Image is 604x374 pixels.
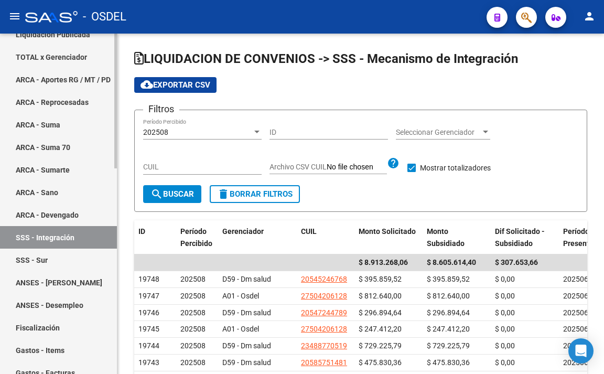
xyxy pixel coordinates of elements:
[427,275,470,283] span: $ 395.859,52
[217,188,230,200] mat-icon: delete
[359,292,402,300] span: $ 812.640,00
[180,275,206,283] span: 202508
[180,341,206,350] span: 202508
[143,102,179,116] h3: Filtros
[134,220,176,266] datatable-header-cell: ID
[359,258,408,266] span: $ 8.913.268,06
[563,341,588,350] span: 202506
[359,275,402,283] span: $ 395.859,52
[301,275,347,283] span: 20545246768
[141,80,210,90] span: Exportar CSV
[427,341,470,350] span: $ 729.225,79
[359,325,402,333] span: $ 247.412,20
[420,162,491,174] span: Mostrar totalizadores
[222,325,259,333] span: A01 - Osdel
[222,227,264,236] span: Gerenciador
[222,308,271,317] span: D59 - Dm salud
[301,325,347,333] span: 27504206128
[269,163,327,171] span: Archivo CSV CUIL
[359,341,402,350] span: $ 729.225,79
[563,292,588,300] span: 202506
[210,185,300,203] button: Borrar Filtros
[180,325,206,333] span: 202508
[138,325,159,333] span: 19745
[180,308,206,317] span: 202508
[495,358,515,367] span: $ 0,00
[138,308,159,317] span: 19746
[427,292,470,300] span: $ 812.640,00
[138,358,159,367] span: 19743
[222,358,271,367] span: D59 - Dm salud
[180,227,212,248] span: Período Percibido
[495,275,515,283] span: $ 0,00
[301,308,347,317] span: 20547244789
[138,292,159,300] span: 19747
[218,220,297,266] datatable-header-cell: Gerenciador
[138,227,145,236] span: ID
[301,227,317,236] span: CUIL
[563,275,588,283] span: 202506
[301,341,347,350] span: 23488770519
[427,258,476,266] span: $ 8.605.614,40
[143,128,168,136] span: 202508
[134,77,217,93] button: Exportar CSV
[327,163,387,172] input: Archivo CSV CUIL
[354,220,423,266] datatable-header-cell: Monto Solicitado
[495,308,515,317] span: $ 0,00
[495,292,515,300] span: $ 0,00
[387,157,400,169] mat-icon: help
[217,189,293,199] span: Borrar Filtros
[495,341,515,350] span: $ 0,00
[563,325,588,333] span: 202506
[138,341,159,350] span: 19744
[359,308,402,317] span: $ 296.894,64
[180,358,206,367] span: 202508
[427,325,470,333] span: $ 247.412,20
[297,220,354,266] datatable-header-cell: CUIL
[583,10,596,23] mat-icon: person
[427,308,470,317] span: $ 296.894,64
[563,358,588,367] span: 202506
[138,275,159,283] span: 19748
[180,292,206,300] span: 202508
[301,292,347,300] span: 27504206128
[150,188,163,200] mat-icon: search
[176,220,218,266] datatable-header-cell: Período Percibido
[491,220,559,266] datatable-header-cell: Dif Solicitado - Subsidiado
[423,220,491,266] datatable-header-cell: Monto Subsidiado
[150,189,194,199] span: Buscar
[359,358,402,367] span: $ 475.830,36
[141,78,153,91] mat-icon: cloud_download
[563,308,588,317] span: 202506
[568,338,594,364] div: Open Intercom Messenger
[143,185,201,203] button: Buscar
[134,51,518,66] span: LIQUIDACION DE CONVENIOS -> SSS - Mecanismo de Integración
[301,358,347,367] span: 20585751481
[8,10,21,23] mat-icon: menu
[495,227,545,248] span: Dif Solicitado - Subsidiado
[495,258,538,266] span: $ 307.653,66
[359,227,416,236] span: Monto Solicitado
[495,325,515,333] span: $ 0,00
[222,292,259,300] span: A01 - Osdel
[222,275,271,283] span: D59 - Dm salud
[83,5,126,28] span: - OSDEL
[396,128,481,137] span: Seleccionar Gerenciador
[427,358,470,367] span: $ 475.830,36
[427,227,465,248] span: Monto Subsidiado
[222,341,271,350] span: D59 - Dm salud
